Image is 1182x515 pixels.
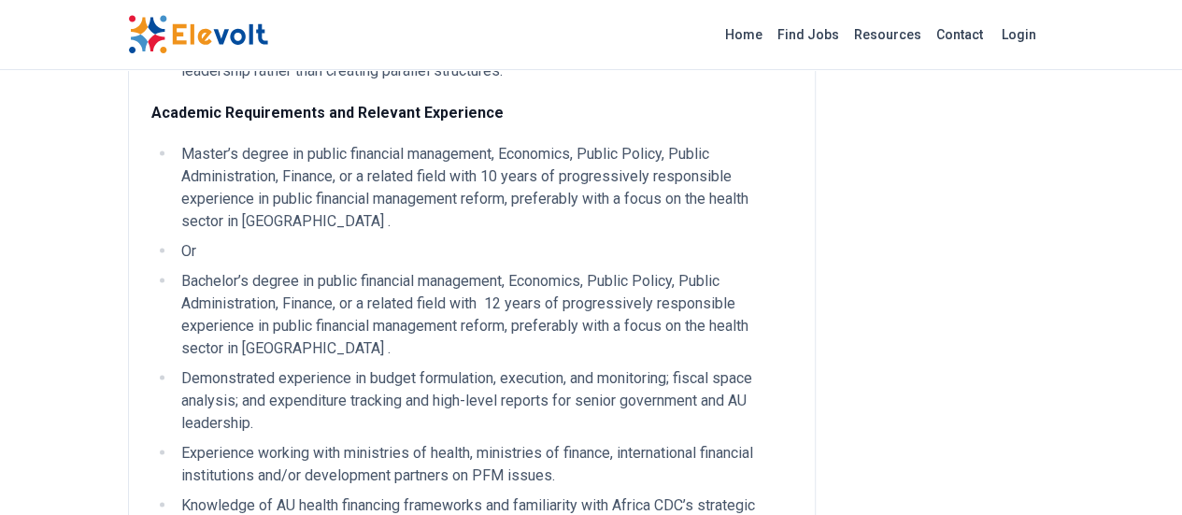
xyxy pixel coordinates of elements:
[176,142,792,232] li: Master’s degree in public financial management, Economics, Public Policy, Public Administration, ...
[176,366,792,434] li: Demonstrated experience in budget formulation, execution, and monitoring; fiscal space analysis; ...
[151,103,504,121] strong: Academic Requirements and Relevant Experience
[990,16,1047,53] a: Login
[770,20,847,50] a: Find Jobs
[929,20,990,50] a: Contact
[128,15,268,54] img: Elevolt
[718,20,770,50] a: Home
[847,20,929,50] a: Resources
[176,269,792,359] li: Bachelor’s degree in public financial management, Economics, Public Policy, Public Administration...
[1089,425,1182,515] iframe: Chat Widget
[176,239,792,262] li: Or
[176,441,792,486] li: Experience working with ministries of health, ministries of finance, international financial inst...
